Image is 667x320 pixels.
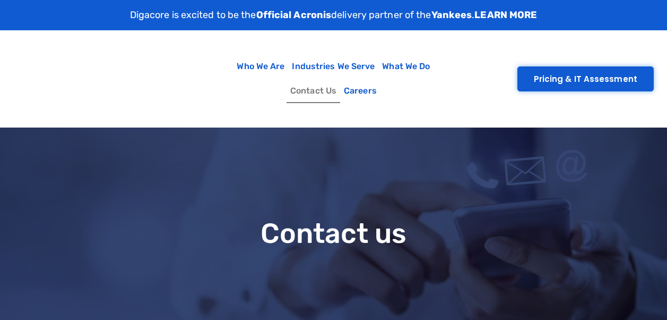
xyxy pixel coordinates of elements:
[130,8,538,22] p: Digacore is excited to be the delivery partner of the .
[431,9,472,21] strong: Yankees
[378,54,434,79] a: What We Do
[517,66,654,91] a: Pricing & IT Assessment
[19,36,221,122] img: Digacore Logo
[340,79,380,103] a: Careers
[233,54,288,79] a: Who We Are
[287,79,340,103] a: Contact Us
[474,9,537,21] a: LEARN MORE
[534,75,637,83] span: Pricing & IT Assessment
[256,9,332,21] strong: Official Acronis
[227,54,440,103] nav: Menu
[288,54,378,79] a: Industries We Serve
[5,218,662,249] h1: Contact us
